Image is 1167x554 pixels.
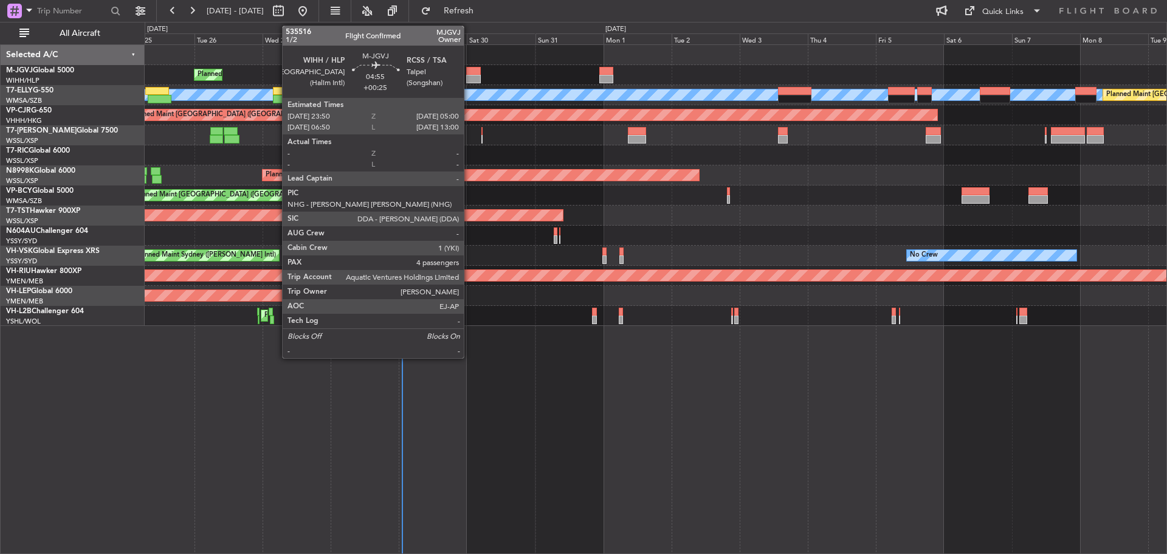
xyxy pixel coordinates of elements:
a: VH-LEPGlobal 6000 [6,288,72,295]
input: Trip Number [37,2,107,20]
a: M-JGVJGlobal 5000 [6,67,74,74]
div: Planned Maint [GEOGRAPHIC_DATA] (Halim Intl) [198,66,349,84]
span: T7-RIC [6,147,29,154]
span: T7-ELLY [6,87,33,94]
div: Thu 28 [331,33,399,44]
span: N604AU [6,227,36,235]
a: YSSY/SYD [6,237,37,246]
div: Sat 30 [467,33,535,44]
a: WIHH/HLP [6,76,40,85]
a: T7-TSTHawker 900XP [6,207,80,215]
span: [DATE] - [DATE] [207,5,264,16]
a: WSSL/XSP [6,156,38,165]
span: VH-LEP [6,288,31,295]
a: N8998KGlobal 6000 [6,167,75,175]
div: Mon 8 [1080,33,1148,44]
button: Quick Links [958,1,1048,21]
a: WSSL/XSP [6,216,38,226]
div: Tue 2 [672,33,740,44]
a: WSSL/XSP [6,176,38,185]
a: T7-RICGlobal 6000 [6,147,70,154]
a: T7-[PERSON_NAME]Global 7500 [6,127,118,134]
span: VP-CJR [6,107,31,114]
div: Planned Maint [GEOGRAPHIC_DATA] (Seletar) [266,166,408,184]
div: Sun 31 [535,33,604,44]
a: WMSA/SZB [6,96,42,105]
span: T7-[PERSON_NAME] [6,127,77,134]
a: WSSL/XSP [6,136,38,145]
a: VH-L2BChallenger 604 [6,308,84,315]
div: Planned Maint [GEOGRAPHIC_DATA] ([GEOGRAPHIC_DATA] Intl) [129,106,332,124]
span: M-JGVJ [6,67,33,74]
div: No Crew [910,246,938,265]
a: YMEN/MEB [6,297,43,306]
div: Wed 27 [263,33,331,44]
div: Mon 1 [604,33,672,44]
div: Sun 7 [1012,33,1080,44]
div: Fri 5 [876,33,944,44]
span: VH-VSK [6,248,33,255]
a: VH-VSKGlobal Express XRS [6,248,100,255]
div: Planned Maint Sydney ([PERSON_NAME] Intl) [264,306,405,325]
div: [DATE] [147,24,168,35]
div: Quick Links [982,6,1024,18]
div: Tue 26 [194,33,263,44]
a: VH-RIUHawker 800XP [6,268,81,275]
div: Thu 4 [808,33,876,44]
a: VP-CJRG-650 [6,107,52,114]
div: Planned Maint [GEOGRAPHIC_DATA] ([GEOGRAPHIC_DATA] Intl) [133,186,336,204]
a: VP-BCYGlobal 5000 [6,187,74,195]
button: All Aircraft [13,24,132,43]
span: VP-BCY [6,187,32,195]
div: Mon 25 [126,33,194,44]
a: YMEN/MEB [6,277,43,286]
span: All Aircraft [32,29,128,38]
button: Refresh [415,1,488,21]
span: T7-TST [6,207,30,215]
div: Sat 6 [944,33,1012,44]
div: Unplanned Maint Sydney ([PERSON_NAME] Intl) [126,246,276,265]
a: VHHH/HKG [6,116,42,125]
a: T7-ELLYG-550 [6,87,53,94]
a: N604AUChallenger 604 [6,227,88,235]
div: [DATE] [605,24,626,35]
a: YSSY/SYD [6,257,37,266]
a: WMSA/SZB [6,196,42,206]
span: N8998K [6,167,34,175]
div: Fri 29 [399,33,467,44]
span: Refresh [433,7,484,15]
div: Wed 3 [740,33,808,44]
a: YSHL/WOL [6,317,41,326]
span: VH-L2B [6,308,32,315]
span: VH-RIU [6,268,31,275]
